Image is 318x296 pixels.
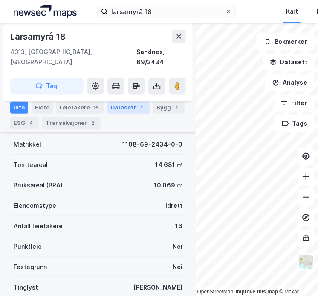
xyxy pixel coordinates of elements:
[27,118,35,127] div: 4
[10,101,28,113] div: Info
[275,255,318,296] iframe: Chat Widget
[14,139,41,149] div: Matrikkel
[107,101,150,113] div: Datasett
[42,117,101,129] div: Transaksjoner
[14,221,63,231] div: Antall leietakere
[14,262,47,272] div: Festegrunn
[173,103,181,112] div: 1
[298,254,314,270] img: Z
[10,30,67,43] div: Larsamyrå 18
[274,95,315,112] button: Filter
[265,74,315,91] button: Analyse
[10,117,39,129] div: ESG
[257,33,315,50] button: Bokmerker
[173,241,182,252] div: Nei
[133,282,182,293] div: [PERSON_NAME]
[32,101,53,113] div: Eiere
[14,160,48,170] div: Tomteareal
[137,47,186,67] div: Sandnes, 69/2434
[89,118,97,127] div: 2
[192,289,234,295] a: OpenStreetMap
[14,201,56,211] div: Eiendomstype
[275,115,315,132] button: Tags
[175,221,182,231] div: 16
[286,6,298,17] div: Kart
[263,54,315,71] button: Datasett
[154,180,182,190] div: 10 069 ㎡
[14,5,77,18] img: logo.a4113a55bc3d86da70a041830d287a7e.svg
[165,201,182,211] div: Idrett
[122,139,182,149] div: 1108-69-2434-0-0
[56,101,104,113] div: Leietakere
[138,103,146,112] div: 1
[92,103,101,112] div: 16
[155,160,182,170] div: 14 681 ㎡
[10,78,84,95] button: Tag
[236,289,278,295] a: Improve this map
[14,241,42,252] div: Punktleie
[153,101,185,113] div: Bygg
[14,282,38,293] div: Tinglyst
[108,5,225,18] input: Søk på adresse, matrikkel, gårdeiere, leietakere eller personer
[173,262,182,272] div: Nei
[10,47,137,67] div: 4313, [GEOGRAPHIC_DATA], [GEOGRAPHIC_DATA]
[14,180,63,190] div: Bruksareal (BRA)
